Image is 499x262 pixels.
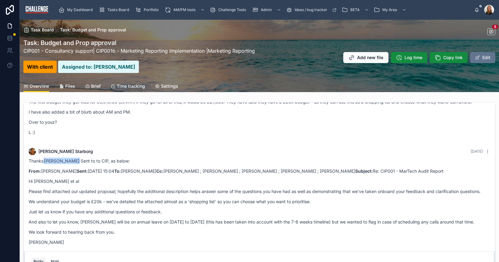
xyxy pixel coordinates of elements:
div: scrollable content [54,3,474,17]
a: Brief [85,81,101,93]
span: My Dashboard [67,7,93,12]
span: My Area [382,7,397,12]
strong: To: [114,168,121,174]
span: Brief [91,83,101,89]
span: AM/PM tools [173,7,195,12]
span: Files [65,83,75,89]
a: Task Board [23,27,54,33]
a: Ideas / bug tracker [284,4,340,15]
div: . I have created a new prop doc based on what [PERSON_NAME] provided and upodated the PnL - I hav... [29,76,490,135]
a: My Dashboard [57,4,97,15]
mark: Assigned to: [PERSON_NAME] [58,61,139,73]
span: Copy link [443,54,463,61]
span: Log time [404,54,422,61]
a: CIP001 - Consultancy support [23,48,93,54]
a: Task: Budget and Prop approval [60,27,126,33]
span: BETA [350,7,360,12]
p: Please find attached our updated proposal; hopefully the additional description helps answer some... [29,188,490,195]
span: Task Board [31,27,54,33]
a: AM/PM tools [163,4,208,15]
p: | CIP001b - Marketing Reporting Implementation | [23,47,255,54]
button: Add new file [343,52,388,63]
span: [DATE] [471,149,483,154]
span: 5 [492,25,498,29]
a: Tasks Board [97,4,133,15]
p: And also to let you know, [PERSON_NAME] will be on annual leave on [DATE] to [DATE] (this has bee... [29,219,490,225]
strong: Cc: [156,168,163,174]
p: Thanks Sent to to CIP, as below: [29,158,490,164]
mark: With client [23,61,57,73]
p: We look forward to hearing back from you. [29,229,490,235]
img: App logo [25,5,49,15]
p: Over to youz? [29,119,490,125]
button: Log time [391,52,427,63]
button: 5 [487,28,495,36]
p: [PERSON_NAME] [29,239,490,245]
h1: Task: Budget and Prop approval [23,38,255,47]
p: We understand your budget is £20k - we've detailed the attached almost as a 'shopping list' so yo... [29,198,490,205]
span: Time tracking [117,83,145,89]
span: Add new file [357,54,383,61]
a: Challenge Tools [208,4,250,15]
a: Time tracking [111,81,145,93]
span: [PERSON_NAME] Starborg [38,148,93,155]
span: Settings [161,83,178,89]
p: L :) [29,129,490,135]
strong: From: [29,168,41,174]
a: Portfolio [133,4,163,15]
a: Overview [23,81,49,92]
a: Admin [250,4,284,15]
p: Hi [PERSON_NAME] et al [29,178,490,184]
a: BETA [340,4,372,15]
span: Challenge Tools [218,7,246,12]
a: My Area [372,4,409,15]
a: Files [59,81,75,93]
button: Edit [470,52,495,63]
span: Tasks Board [107,7,129,12]
span: Ideas / bug tracker [295,7,327,12]
a: Settings [155,81,178,93]
p: I have also added a bit of blurb about AM and PM. [29,109,490,115]
a: Marketing Reporting [208,48,255,54]
span: [PERSON_NAME] [43,158,80,164]
strong: Subject: [355,168,373,174]
span: Portfolio [144,7,159,12]
strong: Sent: [77,168,88,174]
span: Overview [30,83,49,89]
button: Copy link [430,52,468,63]
p: Just let us know if you have any additional questions or feedback. [29,208,490,215]
p: [PERSON_NAME] [DATE] 15:04 [PERSON_NAME] [PERSON_NAME] ; [PERSON_NAME] ; [PERSON_NAME] ; [PERSON_... [29,168,490,174]
span: Admin [261,7,272,12]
